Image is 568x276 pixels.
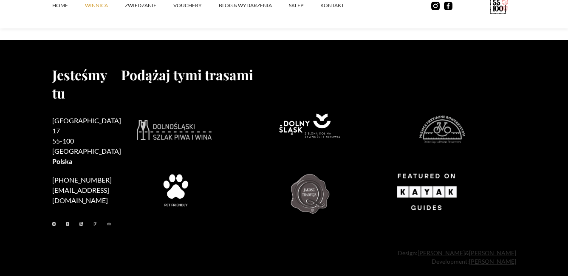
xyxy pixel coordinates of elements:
[52,157,72,165] strong: Polska
[121,65,516,84] h2: Podążaj tymi trasami
[52,249,516,266] div: Design: & Development:
[52,115,121,166] h2: [GEOGRAPHIC_DATA] 17 55-100 [GEOGRAPHIC_DATA]
[469,258,516,265] a: [PERSON_NAME]
[469,249,516,256] a: [PERSON_NAME]
[52,186,109,204] a: [EMAIL_ADDRESS][DOMAIN_NAME]
[52,65,121,102] h2: Jesteśmy tu
[418,249,465,256] a: [PERSON_NAME]
[52,176,112,184] a: [PHONE_NUMBER]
